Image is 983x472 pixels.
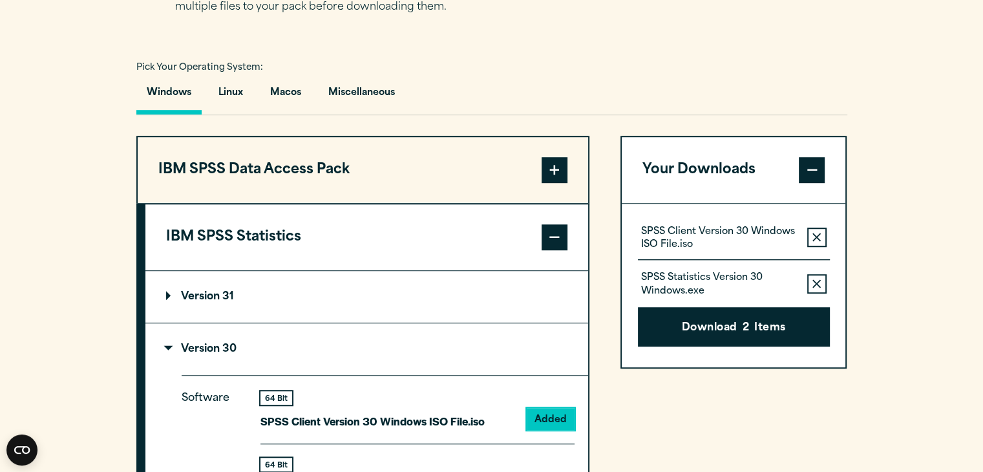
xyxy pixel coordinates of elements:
[622,203,846,368] div: Your Downloads
[136,63,263,72] span: Pick Your Operating System:
[136,78,202,114] button: Windows
[145,323,588,375] summary: Version 30
[6,434,37,466] button: Open CMP widget
[318,78,405,114] button: Miscellaneous
[260,391,292,405] div: 64 Bit
[260,78,312,114] button: Macos
[145,271,588,323] summary: Version 31
[166,292,234,302] p: Version 31
[638,307,830,347] button: Download2Items
[260,412,485,431] p: SPSS Client Version 30 Windows ISO File.iso
[641,272,797,297] p: SPSS Statistics Version 30 Windows.exe
[641,226,797,252] p: SPSS Client Version 30 Windows ISO File.iso
[208,78,253,114] button: Linux
[260,458,292,471] div: 64 Bit
[138,137,588,203] button: IBM SPSS Data Access Pack
[743,320,749,337] span: 2
[145,204,588,270] button: IBM SPSS Statistics
[166,344,237,354] p: Version 30
[622,137,846,203] button: Your Downloads
[527,408,575,430] button: Added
